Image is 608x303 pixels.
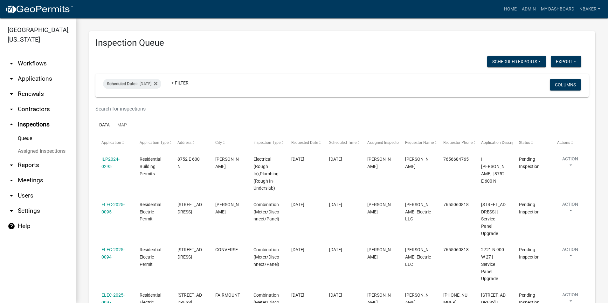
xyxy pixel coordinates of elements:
[291,157,304,162] span: 08/18/2025
[405,202,431,222] span: Carl Burman Electric LLC
[140,247,161,267] span: Residential Electric Permit
[519,157,540,169] span: Pending Inspection
[8,192,15,199] i: arrow_drop_down
[557,246,583,262] button: Action
[519,140,530,145] span: Status
[405,157,429,169] span: Randy Berryhill
[101,157,120,169] a: ILP2024-0295
[8,177,15,184] i: arrow_drop_down
[405,140,434,145] span: Requestor Name
[550,79,581,91] button: Columns
[215,202,239,214] span: MATTHEWS
[367,140,400,145] span: Assigned Inspector
[177,202,202,214] span: 303 E 6TH ST
[215,140,222,145] span: City
[519,3,538,15] a: Admin
[405,247,431,267] span: Carl Burman Electric LLC
[8,161,15,169] i: arrow_drop_down
[140,140,169,145] span: Application Type
[481,157,505,183] span: | Jenna McCoy | 8752 E 600 N
[8,105,15,113] i: arrow_drop_down
[103,79,161,89] div: is [DATE]
[8,207,15,215] i: arrow_drop_down
[291,140,318,145] span: Requested Date
[481,140,521,145] span: Application Description
[443,157,469,162] span: 7656684765
[501,3,519,15] a: Home
[577,3,603,15] a: nbaker
[95,135,133,151] datatable-header-cell: Application
[361,135,399,151] datatable-header-cell: Assigned Inspector
[247,135,285,151] datatable-header-cell: Inspection Type
[8,60,15,67] i: arrow_drop_down
[551,56,581,67] button: Export
[209,135,247,151] datatable-header-cell: City
[101,202,125,214] a: ELEC-2025-0095
[95,102,505,115] input: Search for inspections
[487,56,546,67] button: Scheduled Exports
[171,135,209,151] datatable-header-cell: Address
[557,140,570,145] span: Actions
[177,247,202,259] span: 2721 N 900 W 27
[101,140,121,145] span: Application
[133,135,171,151] datatable-header-cell: Application Type
[329,156,355,163] div: [DATE]
[253,247,279,267] span: Combination (Meter/Disconnect/Panel)
[8,222,15,230] i: help
[551,135,589,151] datatable-header-cell: Actions
[95,37,589,48] h3: Inspection Queue
[253,202,279,222] span: Combination (Meter/Disconnect/Panel)
[95,115,114,136] a: Data
[166,77,194,89] a: + Filter
[367,247,391,259] span: Randy Berryhill
[140,157,161,176] span: Residential Building Permits
[329,246,355,253] div: [DATE]
[215,157,239,169] span: VAN BUREN
[443,140,473,145] span: Requestor Phone
[177,157,200,169] span: 8752 E 600 N
[329,292,355,299] div: [DATE]
[557,201,583,217] button: Action
[557,156,583,172] button: Action
[8,90,15,98] i: arrow_drop_down
[437,135,475,151] datatable-header-cell: Requestor Phone
[285,135,323,151] datatable-header-cell: Requested Date
[443,202,469,207] span: 7655060818
[538,3,577,15] a: My Dashboard
[140,202,161,222] span: Residential Electric Permit
[177,140,191,145] span: Address
[329,201,355,208] div: [DATE]
[291,202,304,207] span: 08/22/2025
[513,135,551,151] datatable-header-cell: Status
[475,135,513,151] datatable-header-cell: Application Description
[481,202,506,236] span: 303 E 6TH ST | Service Panel Upgrade
[291,293,304,298] span: 08/22/2025
[8,121,15,128] i: arrow_drop_up
[519,247,540,259] span: Pending Inspection
[253,157,279,191] span: Electrical (Rough In),Plumbing (Rough In-Underslab)
[323,135,361,151] datatable-header-cell: Scheduled Time
[215,293,240,298] span: FAIRMOUNT
[8,75,15,83] i: arrow_drop_down
[399,135,437,151] datatable-header-cell: Requestor Name
[291,247,304,252] span: 08/22/2025
[481,247,504,281] span: 2721 N 900 W 27 | Service Panel Upgrade
[443,247,469,252] span: 7655060818
[329,140,356,145] span: Scheduled Time
[215,247,238,252] span: CONVERSE
[519,202,540,214] span: Pending Inspection
[367,202,391,214] span: Randy Berryhill
[367,157,391,169] span: Randy Berryhill
[114,115,131,136] a: Map
[101,247,125,259] a: ELEC-2025-0094
[107,81,135,86] span: Scheduled Date
[253,140,280,145] span: Inspection Type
